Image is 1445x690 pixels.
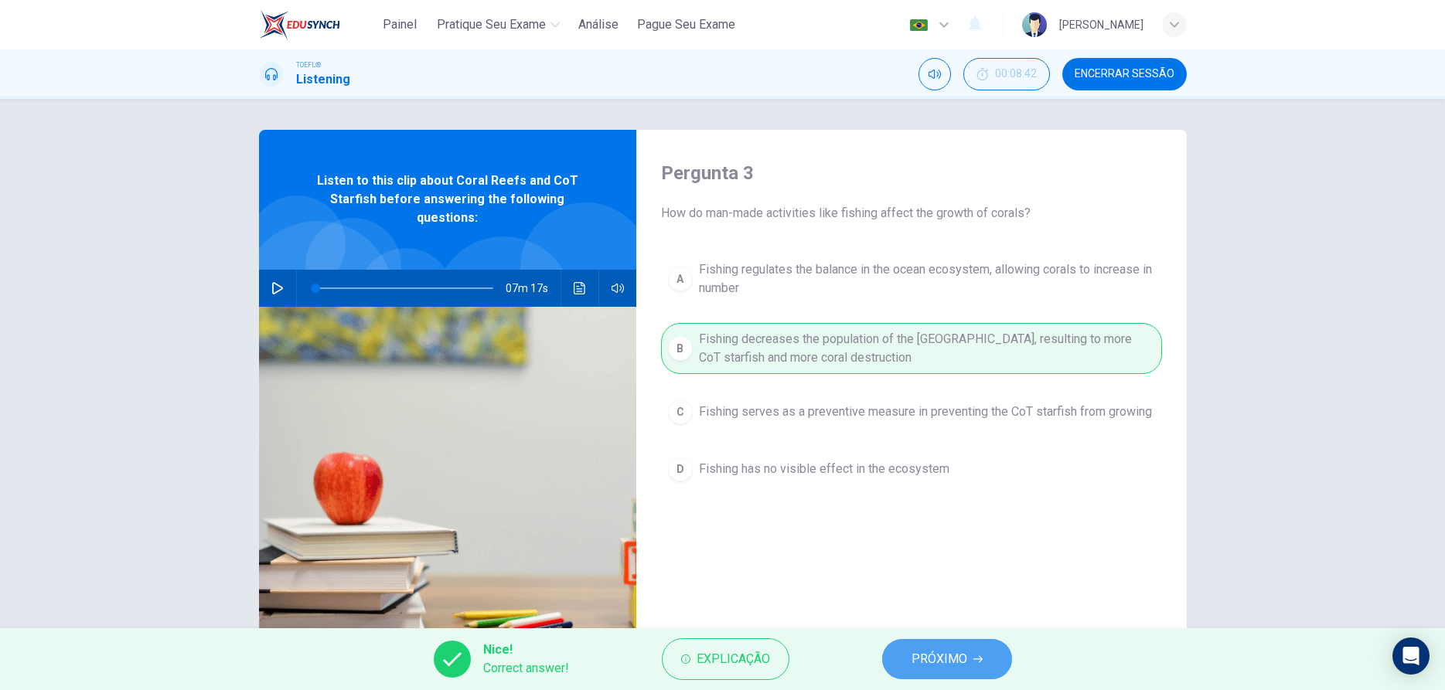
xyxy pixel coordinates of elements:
button: 00:08:42 [963,58,1050,90]
button: Análise [572,11,625,39]
div: [PERSON_NAME] [1059,15,1143,34]
span: Nice! [483,641,569,659]
span: TOEFL® [296,59,321,70]
span: Listen to this clip about Coral Reefs and CoT Starfish before answering the following questions: [309,172,586,227]
button: Pratique seu exame [431,11,566,39]
button: PRÓXIMO [882,639,1012,679]
span: Explicação [697,648,770,670]
span: Pratique seu exame [437,15,546,34]
button: Encerrar Sessão [1062,58,1187,90]
img: Profile picture [1022,12,1047,37]
div: Open Intercom Messenger [1392,637,1430,675]
div: Silenciar [918,58,951,90]
span: Painel [383,15,417,34]
button: Pague Seu Exame [631,11,741,39]
div: Esconder [963,58,1050,90]
span: Encerrar Sessão [1075,68,1174,80]
img: pt [909,19,929,31]
span: Análise [578,15,619,34]
span: How do man-made activities like fishing affect the growth of corals? [661,204,1162,223]
span: Pague Seu Exame [637,15,735,34]
a: EduSynch logo [259,9,376,40]
span: 07m 17s [506,270,561,307]
span: PRÓXIMO [912,648,967,670]
button: Clique para ver a transcrição do áudio [567,270,592,307]
button: Explicação [662,638,789,680]
img: EduSynch logo [259,9,340,40]
button: Painel [375,11,424,39]
h4: Pergunta 3 [661,161,1162,185]
h1: Listening [296,70,350,89]
span: Correct answer! [483,659,569,678]
span: 00:08:42 [995,68,1037,80]
img: Listen to this clip about Coral Reefs and CoT Starfish before answering the following questions: [259,307,636,667]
